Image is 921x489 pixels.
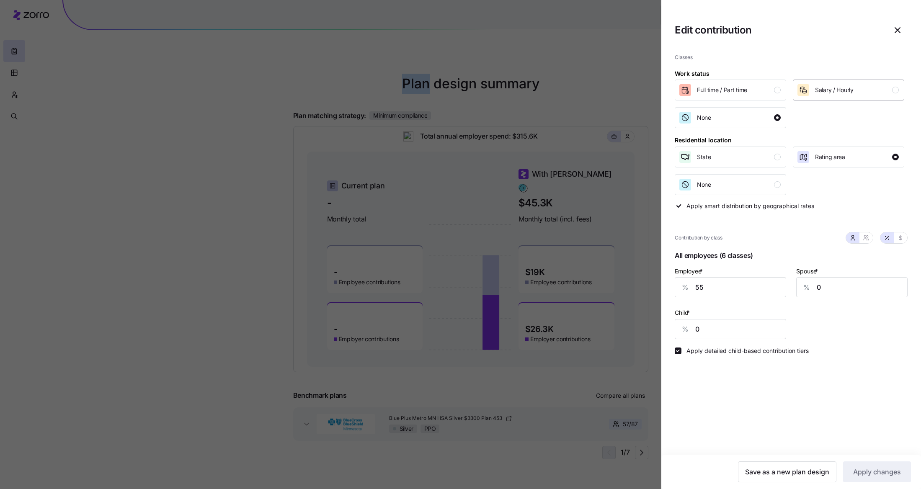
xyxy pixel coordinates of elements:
span: None [697,113,711,122]
span: State [697,153,711,161]
span: Classes [675,54,908,62]
label: Spouse [796,267,820,276]
button: Apply changes [843,461,911,482]
span: Contribution by class [675,234,722,242]
div: Work status [675,69,709,78]
span: Rating area [815,153,845,161]
span: Full time / Part time [697,86,747,94]
h1: Edit contribution [675,23,884,36]
span: Apply changes [853,467,901,477]
label: Apply detailed child-based contribution tiers [681,347,809,354]
span: None [697,180,711,189]
span: Save as a new plan design [745,467,829,477]
label: Employee [675,267,704,276]
div: % [675,278,695,297]
div: Residential location [675,136,732,145]
div: % [675,319,695,339]
label: Child [675,308,691,317]
span: Salary / Hourly [815,86,854,94]
span: All employees (6 classes) [675,249,908,266]
button: Save as a new plan design [738,461,836,482]
div: % [797,278,817,297]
